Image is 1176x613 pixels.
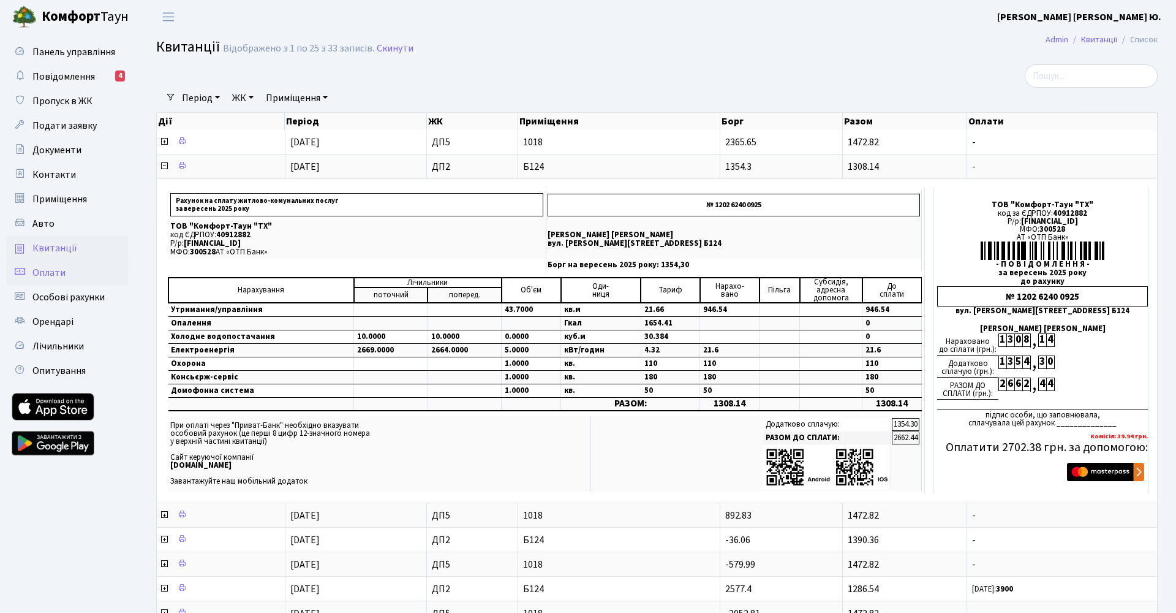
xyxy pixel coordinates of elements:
[377,43,413,55] a: Скинути
[290,533,320,547] span: [DATE]
[996,584,1013,595] b: 3900
[6,211,129,236] a: Авто
[561,357,641,371] td: кв.
[523,162,715,172] span: Б124
[1014,356,1022,369] div: 5
[290,509,320,522] span: [DATE]
[561,303,641,317] td: кв.м
[700,398,759,411] td: 1308.14
[725,509,752,522] span: 892.83
[848,160,879,173] span: 1308.14
[937,269,1148,277] div: за вересень 2025 року
[170,193,543,216] p: Рахунок на сплату житлово-комунальних послуг за вересень 2025 року
[561,344,641,357] td: кВт/годин
[1038,378,1046,391] div: 4
[848,582,879,596] span: 1286.54
[168,330,354,344] td: Холодне водопостачання
[937,201,1148,209] div: ТОВ "Комфорт-Таун "ТХ"
[937,210,1148,218] div: код за ЄДРПОУ:
[523,137,715,147] span: 1018
[428,287,501,303] td: поперед.
[862,330,922,344] td: 0
[6,40,129,64] a: Панель управління
[168,344,354,357] td: Електроенергія
[223,43,374,55] div: Відображено з 1 по 25 з 33 записів.
[548,261,920,269] p: Борг на вересень 2025 року: 1354,30
[32,192,87,206] span: Приміщення
[937,356,998,378] div: Додатково сплачую (грн.):
[32,70,95,83] span: Повідомлення
[759,278,800,303] td: Пільга
[1022,356,1030,369] div: 4
[227,88,258,109] a: ЖК
[42,7,129,28] span: Таун
[1117,33,1158,47] li: Список
[937,307,1148,315] div: вул. [PERSON_NAME][STREET_ADDRESS] Б124
[937,261,1148,268] div: - П О В І Д О М Л Е Н Н Я -
[1030,356,1038,370] div: ,
[641,278,700,303] td: Тариф
[12,5,37,29] img: logo.png
[725,533,750,547] span: -36.06
[641,344,700,357] td: 4.32
[1025,64,1158,88] input: Пошук...
[6,310,129,334] a: Орендарі
[502,384,561,398] td: 1.0000
[32,119,97,132] span: Подати заявку
[937,278,1148,286] div: до рахунку
[937,325,1148,333] div: [PERSON_NAME] [PERSON_NAME]
[170,248,543,256] p: МФО: АТ «ОТП Банк»
[1038,333,1046,347] div: 1
[862,303,922,317] td: 946.54
[502,330,561,344] td: 0.0000
[6,236,129,261] a: Квитанції
[700,357,759,371] td: 110
[1046,333,1054,347] div: 4
[700,384,759,398] td: 50
[290,558,320,571] span: [DATE]
[998,356,1006,369] div: 1
[972,511,1152,520] span: -
[1046,33,1068,46] a: Admin
[763,432,891,444] td: РАЗОМ ДО СПЛАТИ:
[700,371,759,384] td: 180
[641,317,700,330] td: 1654.41
[32,217,55,230] span: Авто
[432,535,513,545] span: ДП2
[168,317,354,330] td: Опалення
[997,10,1161,25] a: [PERSON_NAME] [PERSON_NAME] Ю.
[725,558,755,571] span: -579.99
[937,378,998,400] div: РАЗОМ ДО СПЛАТИ (грн.):
[502,371,561,384] td: 1.0000
[184,238,241,249] span: [FINANCIAL_ID]
[937,234,1148,242] div: АТ «ОТП Банк»
[1046,356,1054,369] div: 0
[972,137,1152,147] span: -
[168,278,354,303] td: Нарахування
[432,511,513,520] span: ДП5
[502,357,561,371] td: 1.0000
[523,584,715,594] span: Б124
[6,89,129,113] a: Пропуск в ЖК
[32,94,92,108] span: Пропуск в ЖК
[725,160,752,173] span: 1354.3
[763,418,891,431] td: Додатково сплачую:
[1014,378,1022,391] div: 6
[548,240,920,248] p: вул. [PERSON_NAME][STREET_ADDRESS] Б124
[6,138,129,162] a: Документи
[967,113,1158,130] th: Оплати
[700,303,759,317] td: 946.54
[700,344,759,357] td: 21.6
[848,509,879,522] span: 1472.82
[548,231,920,239] p: [PERSON_NAME] [PERSON_NAME]
[937,333,998,356] div: Нараховано до сплати (грн.):
[6,113,129,138] a: Подати заявку
[156,36,220,58] span: Квитанції
[1053,208,1087,219] span: 40912882
[32,242,77,255] span: Квитанції
[32,143,81,157] span: Документи
[285,113,426,130] th: Період
[42,7,100,26] b: Комфорт
[523,535,715,545] span: Б124
[937,286,1148,306] div: № 1202 6240 0925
